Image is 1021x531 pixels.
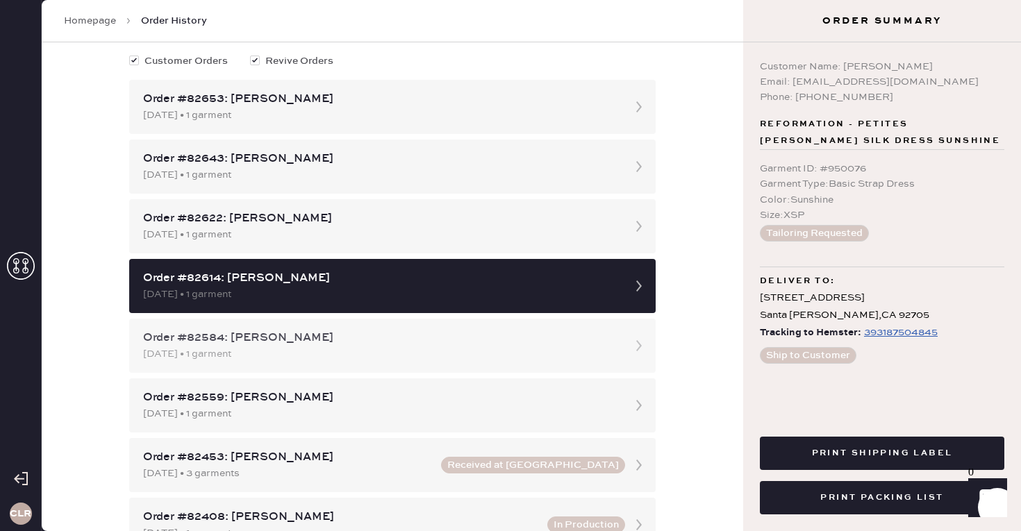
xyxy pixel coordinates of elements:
[144,53,228,69] span: Customer Orders
[760,446,1004,459] a: Print Shipping Label
[143,466,433,481] div: [DATE] • 3 garments
[760,273,835,289] span: Deliver to:
[143,227,617,242] div: [DATE] • 1 garment
[760,481,1004,514] button: Print Packing List
[143,449,433,466] div: Order #82453: [PERSON_NAME]
[143,389,617,406] div: Order #82559: [PERSON_NAME]
[864,324,938,341] div: https://www.fedex.com/apps/fedextrack/?tracknumbers=393187504845&cntry_code=US
[441,457,625,473] button: Received at [GEOGRAPHIC_DATA]
[760,176,1004,192] div: Garment Type : Basic Strap Dress
[760,161,1004,176] div: Garment ID : # 950076
[143,91,617,108] div: Order #82653: [PERSON_NAME]
[760,437,1004,470] button: Print Shipping Label
[760,208,1004,223] div: Size : XSP
[760,90,1004,105] div: Phone: [PHONE_NUMBER]
[760,74,1004,90] div: Email: [EMAIL_ADDRESS][DOMAIN_NAME]
[143,330,617,346] div: Order #82584: [PERSON_NAME]
[861,324,938,342] a: 393187504845
[143,509,539,525] div: Order #82408: [PERSON_NAME]
[760,116,1004,149] span: Reformation - Petites [PERSON_NAME] Silk Dress Sunshine
[760,59,1004,74] div: Customer Name: [PERSON_NAME]
[143,406,617,421] div: [DATE] • 1 garment
[143,151,617,167] div: Order #82643: [PERSON_NAME]
[143,270,617,287] div: Order #82614: [PERSON_NAME]
[143,287,617,302] div: [DATE] • 1 garment
[143,346,617,362] div: [DATE] • 1 garment
[760,225,869,242] button: Tailoring Requested
[760,289,1004,324] div: [STREET_ADDRESS] Santa [PERSON_NAME] , CA 92705
[143,167,617,183] div: [DATE] • 1 garment
[760,192,1004,208] div: Color : Sunshine
[265,53,333,69] span: Revive Orders
[760,324,861,342] span: Tracking to Hemster:
[141,14,207,28] span: Order History
[743,14,1021,28] h3: Order Summary
[143,108,617,123] div: [DATE] • 1 garment
[760,347,856,364] button: Ship to Customer
[955,469,1015,528] iframe: Front Chat
[143,210,617,227] div: Order #82622: [PERSON_NAME]
[10,509,31,519] h3: CLR
[64,14,116,28] a: Homepage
